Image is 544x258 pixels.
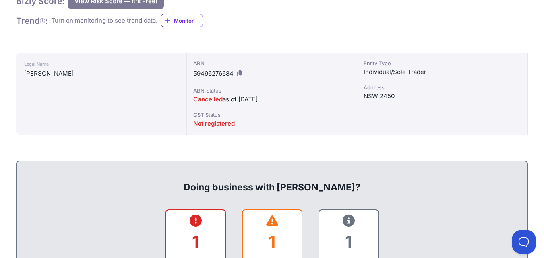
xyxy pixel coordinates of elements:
h1: Trend : [16,15,48,26]
div: ABN Status [193,87,351,95]
div: 1 [326,225,372,258]
div: 1 [173,225,219,258]
span: 59496276684 [193,70,234,77]
div: 1 [249,225,295,258]
div: ABN [193,59,351,67]
a: Monitor [161,14,203,27]
div: Individual/Sole Trader [364,67,521,77]
div: Doing business with [PERSON_NAME]? [25,168,519,194]
div: Turn on monitoring to see trend data. [51,16,157,25]
div: GST Status [193,111,351,119]
span: Monitor [174,17,203,25]
div: as of [DATE] [193,95,351,104]
iframe: Toggle Customer Support [512,230,536,254]
div: NSW 2450 [364,91,521,101]
div: [PERSON_NAME] [24,69,178,78]
span: Cancelled [193,95,223,103]
span: Not registered [193,120,235,127]
div: Legal Name [24,59,178,69]
div: Address [364,83,521,91]
div: Entity Type [364,59,521,67]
